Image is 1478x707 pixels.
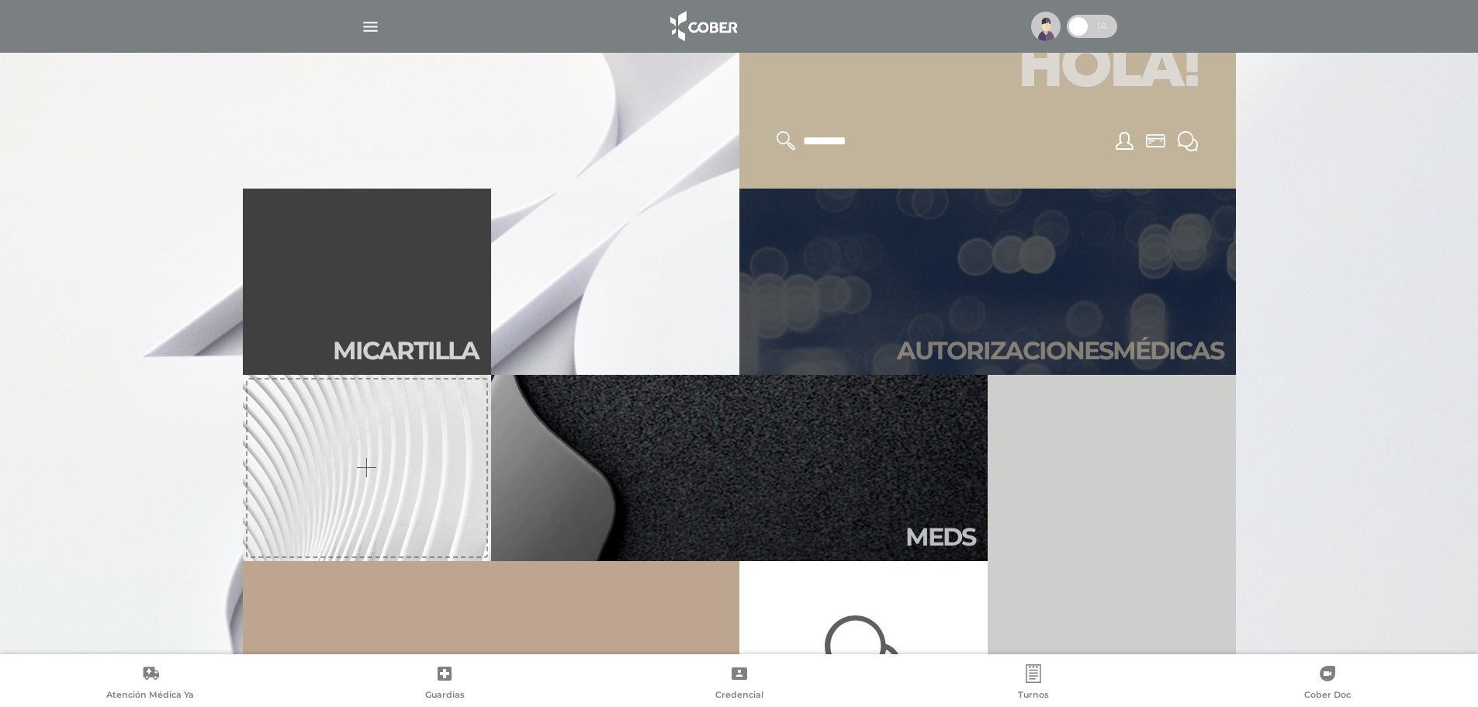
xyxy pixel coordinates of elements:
[592,664,886,704] a: Credencial
[1018,689,1049,703] span: Turnos
[491,375,988,561] a: Meds
[361,17,380,36] img: Cober_menu-lines-white.svg
[243,189,491,375] a: Micartilla
[758,26,1217,113] h1: Hola!
[886,664,1180,704] a: Turnos
[1304,689,1351,703] span: Cober Doc
[425,689,465,703] span: Guardias
[333,336,479,366] h2: Mi car tilla
[905,522,975,552] h2: Meds
[297,664,591,704] a: Guardias
[1031,12,1061,41] img: profile-placeholder.svg
[715,689,763,703] span: Credencial
[3,664,297,704] a: Atención Médica Ya
[1181,664,1475,704] a: Cober Doc
[106,689,194,703] span: Atención Médica Ya
[897,336,1224,366] h2: Autori zaciones médicas
[662,8,743,45] img: logo_cober_home-white.png
[739,189,1236,375] a: Autorizacionesmédicas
